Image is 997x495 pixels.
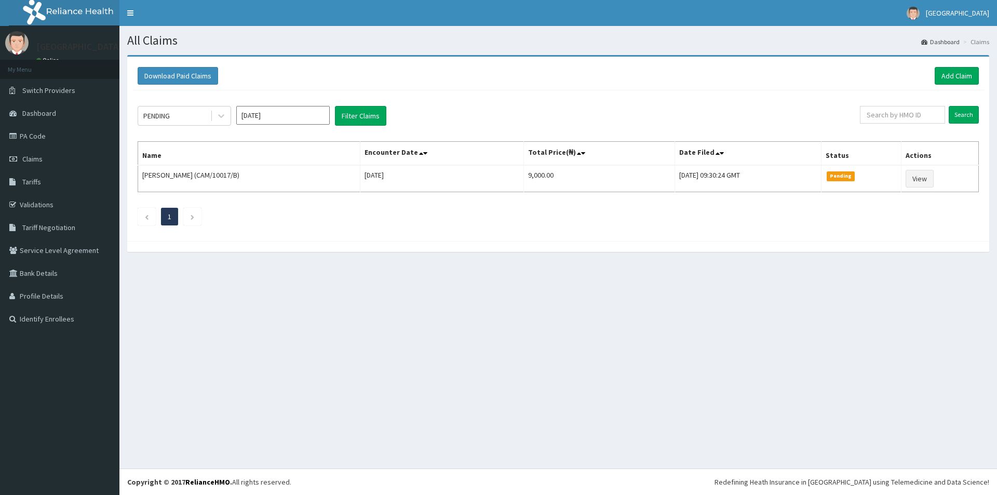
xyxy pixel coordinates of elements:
[127,34,989,47] h1: All Claims
[168,212,171,221] a: Page 1 is your current page
[119,469,997,495] footer: All rights reserved.
[36,42,122,51] p: [GEOGRAPHIC_DATA]
[360,142,524,166] th: Encounter Date
[236,106,330,125] input: Select Month and Year
[335,106,386,126] button: Filter Claims
[860,106,945,124] input: Search by HMO ID
[5,31,29,55] img: User Image
[144,212,149,221] a: Previous page
[138,67,218,85] button: Download Paid Claims
[675,165,821,192] td: [DATE] 09:30:24 GMT
[961,37,989,46] li: Claims
[190,212,195,221] a: Next page
[921,37,960,46] a: Dashboard
[821,142,901,166] th: Status
[360,165,524,192] td: [DATE]
[138,142,360,166] th: Name
[22,177,41,186] span: Tariffs
[22,223,75,232] span: Tariff Negotiation
[935,67,979,85] a: Add Claim
[22,109,56,118] span: Dashboard
[185,477,230,487] a: RelianceHMO
[523,165,675,192] td: 9,000.00
[127,477,232,487] strong: Copyright © 2017 .
[906,170,934,188] a: View
[827,171,855,181] span: Pending
[907,7,920,20] img: User Image
[36,57,61,64] a: Online
[715,477,989,487] div: Redefining Heath Insurance in [GEOGRAPHIC_DATA] using Telemedicine and Data Science!
[143,111,170,121] div: PENDING
[926,8,989,18] span: [GEOGRAPHIC_DATA]
[523,142,675,166] th: Total Price(₦)
[22,86,75,95] span: Switch Providers
[138,165,360,192] td: [PERSON_NAME] (CAM/10017/B)
[901,142,978,166] th: Actions
[22,154,43,164] span: Claims
[675,142,821,166] th: Date Filed
[949,106,979,124] input: Search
